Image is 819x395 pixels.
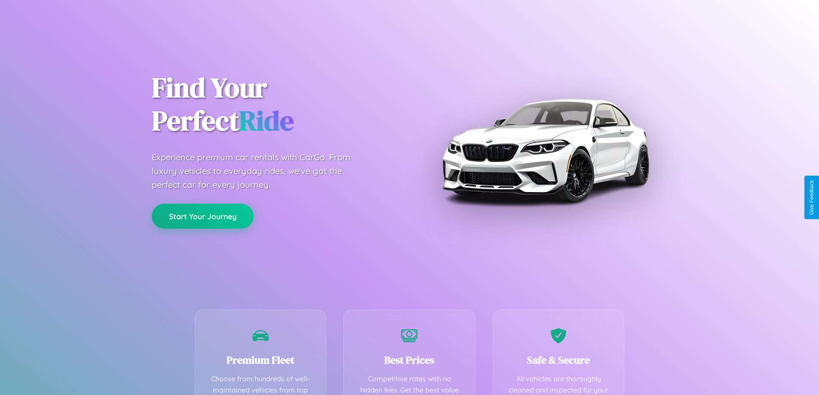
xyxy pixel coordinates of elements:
h1: Find Your Perfect [152,71,397,138]
span: Ride [239,102,294,139]
h3: Best Prices [357,353,462,367]
div: Give Feedback [809,180,815,215]
p: Experience premium car rentals with CarGo. From luxury vehicles to everyday rides, we've got the ... [152,150,367,192]
h3: Premium Fleet [208,353,313,367]
button: Start Your Journey [152,204,254,229]
img: Premium BMW car rental vehicle [438,43,653,258]
h3: Safe & Secure [506,353,611,367]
